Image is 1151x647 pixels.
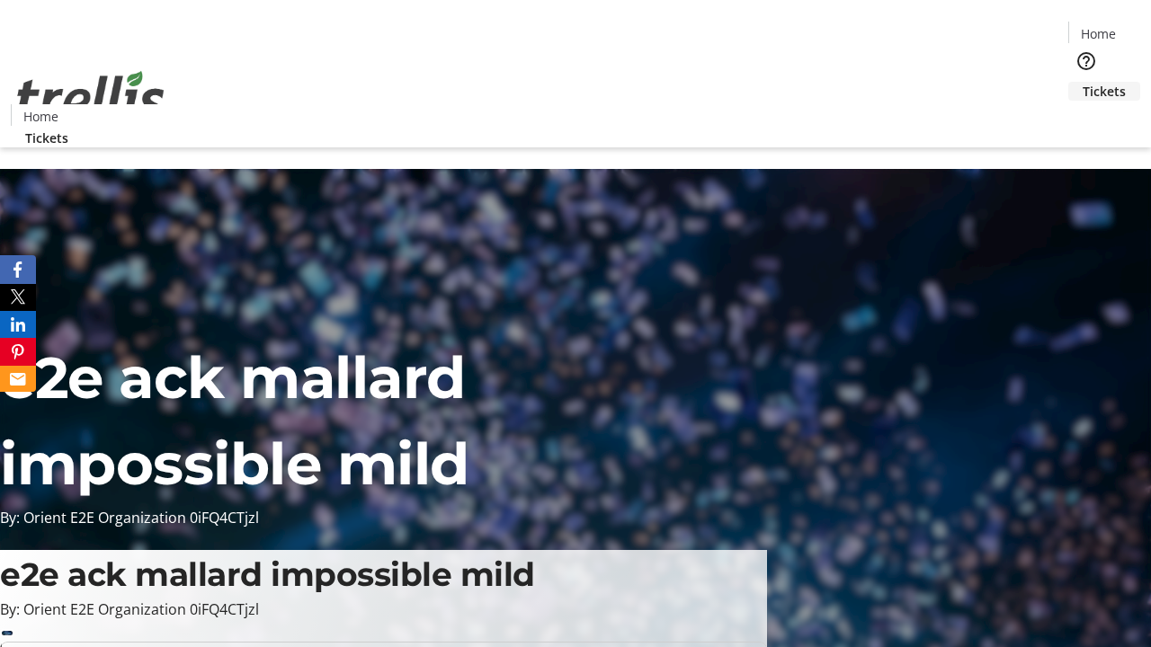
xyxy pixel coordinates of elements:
span: Home [1081,24,1116,43]
button: Cart [1068,101,1104,137]
a: Home [1069,24,1127,43]
span: Tickets [25,129,68,147]
a: Tickets [1068,82,1140,101]
a: Tickets [11,129,83,147]
img: Orient E2E Organization 0iFQ4CTjzl's Logo [11,51,171,141]
span: Home [23,107,58,126]
a: Home [12,107,69,126]
button: Help [1068,43,1104,79]
span: Tickets [1083,82,1126,101]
